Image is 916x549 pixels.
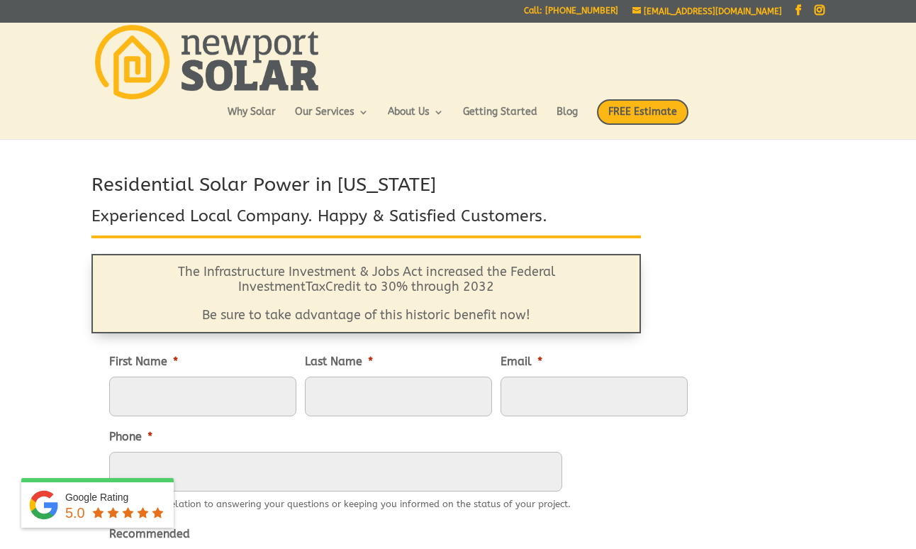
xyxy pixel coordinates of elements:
[597,99,688,125] span: FREE Estimate
[91,205,641,235] h3: Experienced Local Company. Happy & Satisfied Customers.
[388,107,444,131] a: About Us
[109,355,178,370] label: First Name
[632,6,782,16] a: [EMAIL_ADDRESS][DOMAIN_NAME]
[306,279,325,294] span: Tax
[524,6,618,21] a: Call: [PHONE_NUMBER]
[501,355,542,370] label: Email
[65,490,167,504] div: Google Rating
[305,355,373,370] label: Last Name
[109,430,152,445] label: Phone
[95,25,318,99] img: Newport Solar | Solar Energy Optimized.
[65,505,85,521] span: 5.0
[557,107,578,131] a: Blog
[91,172,641,206] h2: Residential Solar Power in [US_STATE]
[109,527,190,542] label: Recommended
[295,107,369,131] a: Our Services
[463,107,537,131] a: Getting Started
[597,99,688,139] a: FREE Estimate
[109,492,571,514] div: Only used in relation to answering your questions or keeping you informed on the status of your p...
[128,308,605,323] p: Be sure to take advantage of this historic benefit now!
[228,107,276,131] a: Why Solar
[128,265,605,308] p: The Infrastructure Investment & Jobs Act increased the Federal Investment Credit to 30% through 2032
